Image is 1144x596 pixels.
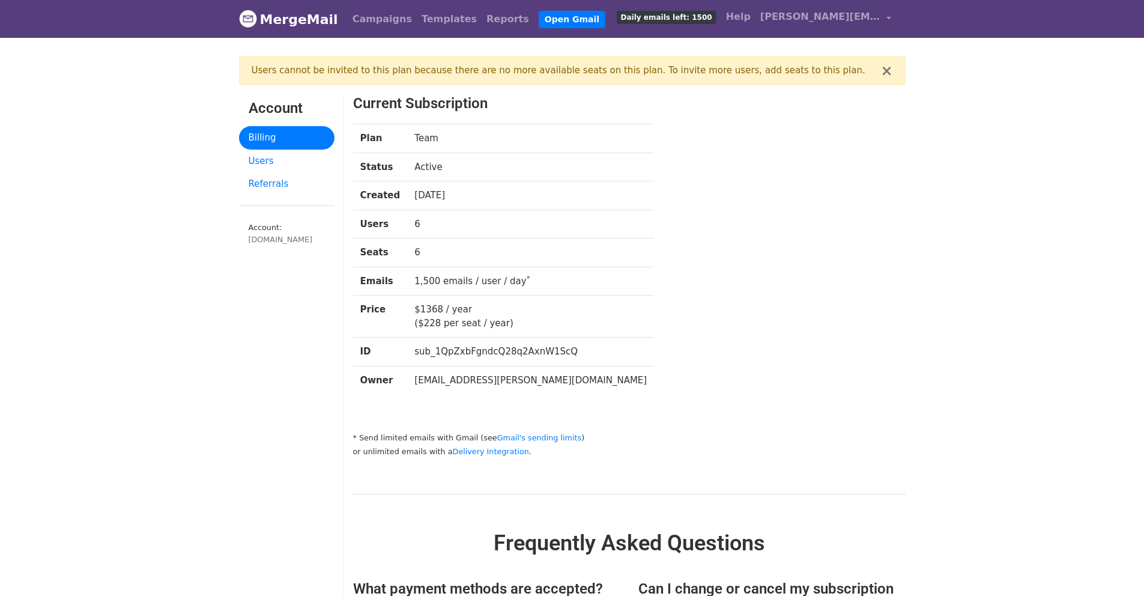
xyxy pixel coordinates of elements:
[407,267,654,296] td: 1,500 emails / user / day
[617,11,716,24] span: Daily emails left: 1500
[353,296,408,338] th: Price
[249,100,325,117] h3: Account
[353,95,858,112] h3: Current Subscription
[239,7,338,32] a: MergeMail
[721,5,755,29] a: Help
[353,267,408,296] th: Emails
[353,124,408,153] th: Plan
[353,338,408,366] th: ID
[453,447,529,456] a: Delivery Integration
[239,150,334,173] a: Users
[348,7,417,31] a: Campaigns
[407,366,654,394] td: [EMAIL_ADDRESS][PERSON_NAME][DOMAIN_NAME]
[239,10,257,28] img: MergeMail logo
[239,172,334,196] a: Referrals
[417,7,482,31] a: Templates
[407,181,654,210] td: [DATE]
[353,210,408,239] th: Users
[407,210,654,239] td: 6
[407,296,654,338] td: $1368 / year ($228 per seat / year)
[252,64,881,78] div: Users cannot be invited to this plan because there are no more available seats on this plan. To i...
[482,7,534,31] a: Reports
[407,153,654,181] td: Active
[249,223,325,246] small: Account:
[353,153,408,181] th: Status
[539,11,605,28] a: Open Gmail
[353,366,408,394] th: Owner
[407,239,654,267] td: 6
[407,338,654,366] td: sub_1QpZxbFgndcQ28q2AxnW1ScQ
[249,234,325,245] div: [DOMAIN_NAME]
[353,433,585,456] small: * Send limited emails with Gmail (see ) or unlimited emails with a .
[612,5,721,29] a: Daily emails left: 1500
[239,126,334,150] a: Billing
[353,531,906,556] h2: Frequently Asked Questions
[880,64,892,78] button: ×
[755,5,896,33] a: [PERSON_NAME][EMAIL_ADDRESS][DOMAIN_NAME]
[760,10,880,24] span: [PERSON_NAME][EMAIL_ADDRESS][DOMAIN_NAME]
[353,239,408,267] th: Seats
[353,181,408,210] th: Created
[497,433,582,442] a: Gmail's sending limits
[407,124,654,153] td: Team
